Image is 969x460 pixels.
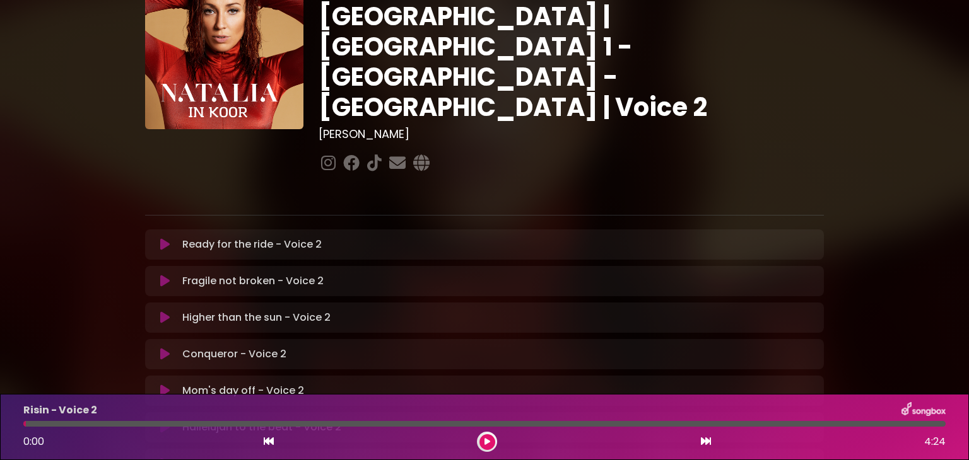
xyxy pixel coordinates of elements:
p: Mom's day off - Voice 2 [182,383,304,398]
p: Risin - Voice 2 [23,403,97,418]
p: Ready for the ride - Voice 2 [182,237,322,252]
p: Conqueror - Voice 2 [182,347,286,362]
img: songbox-logo-white.png [901,402,946,418]
span: 0:00 [23,434,44,449]
p: Higher than the sun - Voice 2 [182,310,331,325]
span: 4:24 [924,434,946,449]
p: Fragile not broken - Voice 2 [182,273,324,289]
h3: [PERSON_NAME] [319,127,824,141]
